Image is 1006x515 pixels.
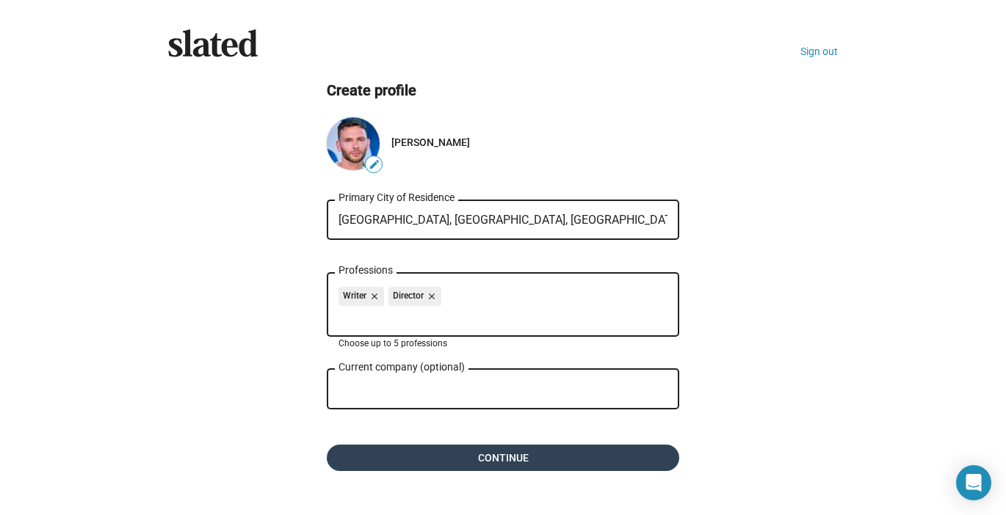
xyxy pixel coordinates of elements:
mat-chip: Writer [339,287,384,306]
mat-chip: Director [388,287,441,306]
span: Continue [339,445,667,471]
mat-icon: close [366,290,380,303]
div: [PERSON_NAME] [391,136,679,148]
mat-icon: edit [369,158,380,170]
mat-hint: Choose up to 5 professions [339,338,447,350]
mat-icon: close [424,290,437,303]
h2: Create profile [327,81,679,101]
div: Open Intercom Messenger [956,465,991,500]
button: Continue [327,445,679,471]
a: Sign out [800,45,838,57]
